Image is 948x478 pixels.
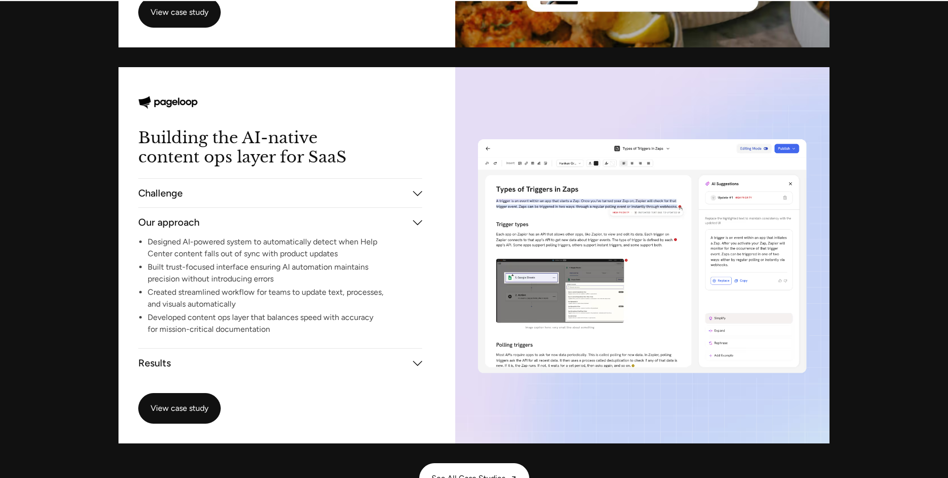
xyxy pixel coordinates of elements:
[148,286,385,310] li: Created streamlined workflow for teams to update text, processes, and visuals automatically
[138,206,422,239] button: Our approach
[138,359,171,366] span: Results
[138,237,422,348] div: Our approach
[138,130,422,163] p: Building the AI-native content ops layer for SaaS
[148,312,385,335] li: Developed content ops layer that balances speed with accuracy for mission-critical documentation
[148,261,385,285] li: Built trust-focused interface ensuring AI automation maintains precision without introducing errors
[138,190,183,197] span: Challenge
[138,347,422,380] button: Results
[138,219,199,226] span: Our approach
[148,236,385,260] li: Designed AI-powered system to automatically detect when Help Center content falls out of sync wit...
[138,177,422,210] button: Challenge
